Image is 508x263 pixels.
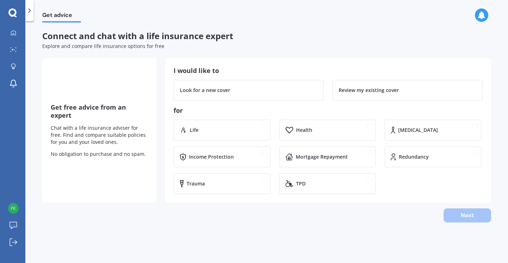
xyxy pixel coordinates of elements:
[190,127,199,134] div: Life
[398,127,438,134] div: [MEDICAL_DATA]
[51,151,148,158] p: No obligation to purchase and no spam.
[391,153,396,160] img: Redundancy
[286,127,293,134] img: Health
[286,180,294,187] img: TPD
[42,30,233,42] span: Connect and chat with a life insurance expert
[180,153,186,160] img: Income Protection
[399,153,429,160] div: Redundancy
[51,124,148,146] p: Chat with a life insurance adviser for free. Find and compare suitable policies for you and your ...
[51,103,148,120] h3: Get free advice from an expert
[42,12,81,21] span: Get advice
[391,127,395,134] img: Cancer
[296,180,306,187] div: TPD
[42,43,164,49] span: Explore and compare life insurance options for free
[174,67,483,75] h3: I would like to
[187,180,205,187] div: Trauma
[189,153,234,160] div: Income Protection
[296,153,348,160] div: Mortgage Repayment
[8,203,19,214] img: 45afc2b79151f254c6205257ac85b838
[339,87,399,94] div: Review my existing cover
[286,153,293,160] img: Mortgage Repayment
[174,106,483,115] h3: for
[180,87,230,94] div: Look for a new cover
[180,127,187,134] img: Life
[180,180,184,187] img: Trauma
[296,127,312,134] div: Health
